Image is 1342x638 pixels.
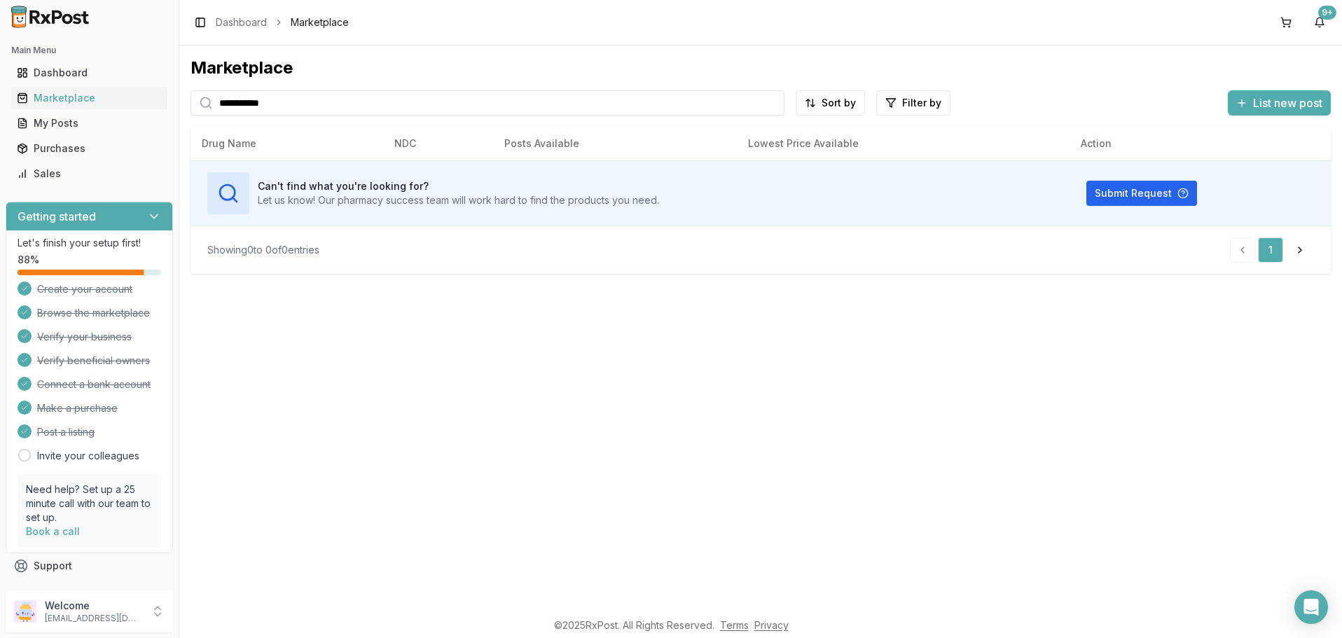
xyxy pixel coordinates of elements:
a: Terms [720,619,749,631]
th: Drug Name [191,127,383,160]
button: Filter by [876,90,950,116]
nav: pagination [1230,237,1314,263]
a: Privacy [754,619,789,631]
th: Lowest Price Available [737,127,1070,160]
p: Let's finish your setup first! [18,236,161,250]
p: [EMAIL_ADDRESS][DOMAIN_NAME] [45,613,142,624]
span: Post a listing [37,425,95,439]
div: Dashboard [17,66,162,80]
span: Verify your business [37,330,132,344]
span: Filter by [902,96,941,110]
th: Posts Available [493,127,736,160]
a: Book a call [26,525,80,537]
th: NDC [383,127,493,160]
button: 9+ [1308,11,1331,34]
a: Purchases [11,136,167,161]
button: Feedback [6,578,173,604]
button: Submit Request [1086,181,1197,206]
img: User avatar [14,600,36,623]
span: Make a purchase [37,401,118,415]
div: Marketplace [191,57,1331,79]
a: Dashboard [11,60,167,85]
h2: Main Menu [11,45,167,56]
button: List new post [1228,90,1331,116]
a: Sales [11,161,167,186]
a: Marketplace [11,85,167,111]
h3: Getting started [18,208,96,225]
h3: Can't find what you're looking for? [258,179,659,193]
div: My Posts [17,116,162,130]
div: Purchases [17,141,162,155]
a: My Posts [11,111,167,136]
div: Open Intercom Messenger [1294,590,1328,624]
a: 1 [1258,237,1283,263]
span: Sort by [822,96,856,110]
p: Need help? Set up a 25 minute call with our team to set up. [26,483,153,525]
span: Connect a bank account [37,377,151,391]
a: Invite your colleagues [37,449,139,463]
span: Marketplace [291,15,349,29]
span: Feedback [34,584,81,598]
p: Welcome [45,599,142,613]
a: Dashboard [216,15,267,29]
button: Dashboard [6,62,173,84]
div: Showing 0 to 0 of 0 entries [207,243,319,257]
span: Create your account [37,282,132,296]
th: Action [1070,127,1331,160]
button: Sort by [796,90,865,116]
div: Sales [17,167,162,181]
p: Let us know! Our pharmacy success team will work hard to find the products you need. [258,193,659,207]
button: Purchases [6,137,173,160]
button: Sales [6,162,173,185]
span: List new post [1253,95,1322,111]
nav: breadcrumb [216,15,349,29]
button: Support [6,553,173,578]
img: RxPost Logo [6,6,95,28]
a: List new post [1228,97,1331,111]
a: Go to next page [1286,237,1314,263]
span: 88 % [18,253,39,267]
span: Browse the marketplace [37,306,150,320]
button: Marketplace [6,87,173,109]
div: 9+ [1318,6,1336,20]
div: Marketplace [17,91,162,105]
button: My Posts [6,112,173,134]
span: Verify beneficial owners [37,354,150,368]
